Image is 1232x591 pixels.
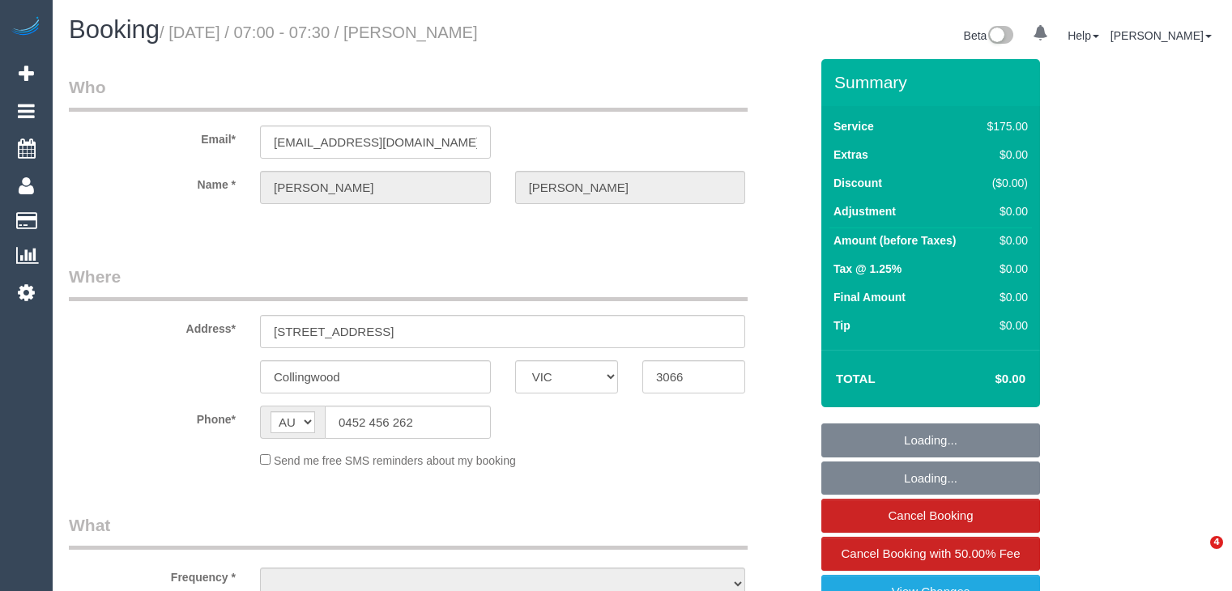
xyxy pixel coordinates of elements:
[69,75,748,112] legend: Who
[833,203,896,219] label: Adjustment
[260,360,491,393] input: Suburb*
[10,16,42,39] img: Automaid Logo
[1068,29,1099,42] a: Help
[515,171,746,204] input: Last Name*
[981,317,1028,334] div: $0.00
[821,537,1040,571] a: Cancel Booking with 50.00% Fee
[833,118,874,134] label: Service
[964,29,1014,42] a: Beta
[57,125,248,147] label: Email*
[160,23,478,41] small: / [DATE] / 07:00 - 07:30 / [PERSON_NAME]
[833,261,902,277] label: Tax @ 1.25%
[1210,536,1223,549] span: 4
[1177,536,1216,575] iframe: Intercom live chat
[836,372,876,385] strong: Total
[981,147,1028,163] div: $0.00
[981,118,1028,134] div: $175.00
[987,26,1013,47] img: New interface
[981,261,1028,277] div: $0.00
[981,289,1028,305] div: $0.00
[842,546,1021,560] span: Cancel Booking with 50.00% Fee
[642,360,745,393] input: Post Code*
[833,147,868,163] label: Extras
[981,175,1028,191] div: ($0.00)
[260,171,491,204] input: First Name*
[325,406,491,439] input: Phone*
[1111,29,1212,42] a: [PERSON_NAME]
[833,232,956,249] label: Amount (before Taxes)
[57,406,248,427] label: Phone*
[821,499,1040,533] a: Cancel Booking
[981,203,1028,219] div: $0.00
[69,15,160,44] span: Booking
[833,289,906,305] label: Final Amount
[833,317,850,334] label: Tip
[57,171,248,193] label: Name *
[947,372,1025,386] h4: $0.00
[69,265,748,301] legend: Where
[69,513,748,550] legend: What
[833,175,882,191] label: Discount
[981,232,1028,249] div: $0.00
[834,73,1032,91] h3: Summary
[274,454,516,467] span: Send me free SMS reminders about my booking
[57,563,248,585] label: Frequency *
[260,125,491,159] input: Email*
[57,315,248,337] label: Address*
